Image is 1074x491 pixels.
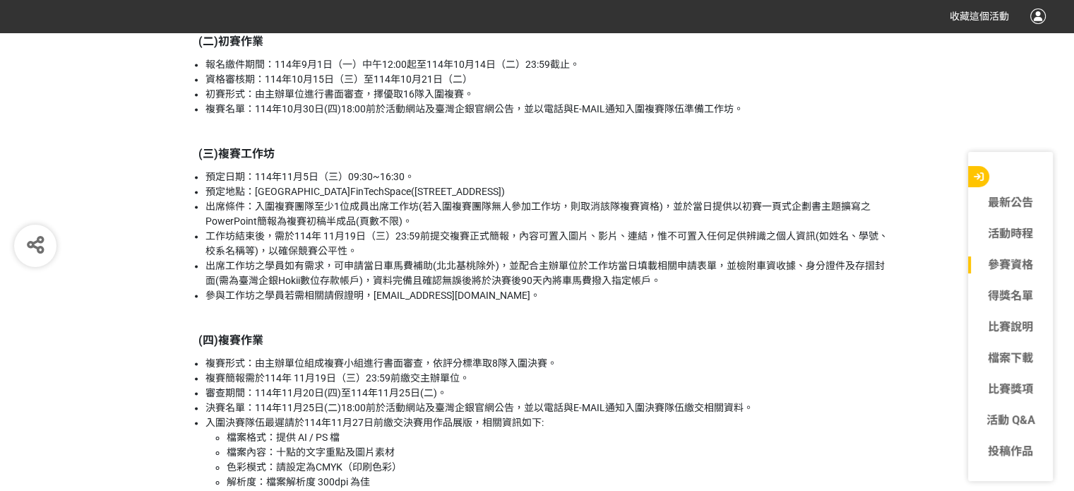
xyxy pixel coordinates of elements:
[205,371,890,386] li: 複賽簡報需於114年 11月19日（三）23:59前繳交主辦單位。
[205,229,890,259] li: 工作坊結束後，需於114年 11月19日（三）23:59前提交複賽正式簡報，內容可置入圖片、影片、連結，惟不可置入任何足供辨識之個人資訊(如姓名、學號、校系名稱等)，以確保競賽公平性。
[205,356,890,371] li: 複賽形式：由主辦單位組成複賽小組進行書面審查，依評分標準取8隊入圍決賽。
[227,430,890,445] li: 檔案格式：提供 AI / PS 檔
[968,412,1053,429] a: 活動 Q&A
[205,184,890,199] li: 預定地點：[GEOGRAPHIC_DATA]FinTechSpace([STREET_ADDRESS])
[205,102,890,117] li: 複賽名單：114年10月30日(四)18:00前於活動網站及臺灣企銀官網公告，並以電話與E-MAIL通知入圍複賽隊伍準備工作坊。
[950,11,1009,22] span: 收藏這個活動
[968,350,1053,367] a: 檔案下載
[198,35,263,48] strong: (二)初賽作業
[205,259,890,288] li: 出席工作坊之學員如有需求，可申請當日車馬費補助(北北基桃除外)，並配合主辦單位於工作坊當日填載相關申請表單，並檢附車資收據、身分證件及存摺封面(需為臺灣企銀Hokii數位存款帳戶)，資料完備且確...
[227,445,890,460] li: 檔案內容：十點的文字重點及圖片素材
[968,288,1053,304] a: 得獎名單
[968,443,1053,460] a: 投稿作品
[198,333,263,347] strong: (四)複賽作業
[968,225,1053,242] a: 活動時程
[227,460,890,475] li: 色彩模式：請設定為CMYK（印刷色彩）
[968,319,1053,336] a: 比賽說明
[968,194,1053,211] a: 最新公告
[205,72,890,87] li: 資格審核期：114年10月15日（三）至114年10月21日（二）
[198,147,275,160] strong: (三)複賽工作坊
[205,57,890,72] li: 報名繳件期間：114年9月1日（一）中午12:00起至114年10月14日（二）23:59截止。
[205,386,890,401] li: 審查期間：114年11月20日(四)至114年11月25日(二)。
[205,288,890,303] li: 參與工作坊之學員若需相關請假證明，[EMAIL_ADDRESS][DOMAIN_NAME]。
[205,199,890,229] li: 出席條件：入圍複賽團隊至少1位成員出席工作坊(若入圍複賽團隊無人參加工作坊，則取消該隊複賽資格)，並於當日提供以初賽一頁式企劃書主題擴寫之PowerPoint簡報為複賽初稿半成品(頁數不限)。
[968,381,1053,398] a: 比賽獎項
[968,256,1053,273] a: 參賽資格
[205,401,890,415] li: 決賽名單：114年11月25日(二)18:00前於活動網站及臺灣企銀官網公告，並以電話與E-MAIL通知入圍決賽隊伍繳交相關資料。
[205,170,890,184] li: 預定日期：114年11月5日（三）09:30~16:30。
[205,87,890,102] li: 初賽形式：由主辦單位進行書面審查，擇優取16隊入圍複賽。
[227,475,890,490] li: 解析度：檔案解析度 300dpi 為佳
